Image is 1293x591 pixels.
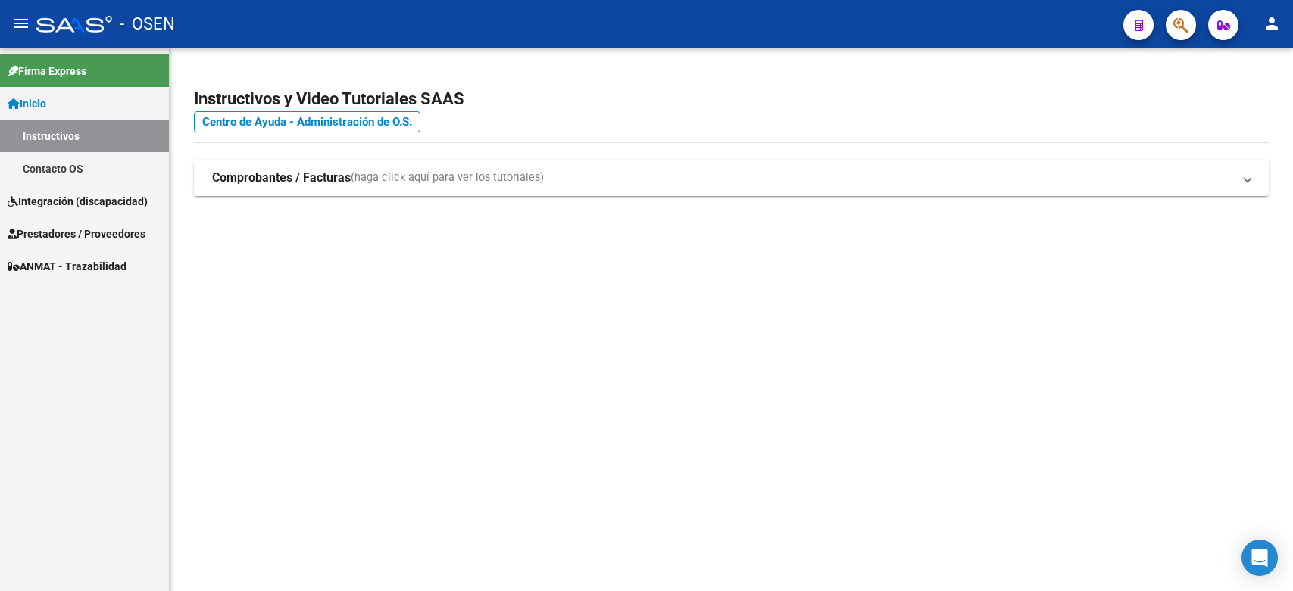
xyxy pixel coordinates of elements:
span: - OSEN [120,8,175,41]
mat-expansion-panel-header: Comprobantes / Facturas(haga click aquí para ver los tutoriales) [194,160,1269,196]
mat-icon: menu [12,14,30,33]
mat-icon: person [1263,14,1281,33]
span: Inicio [8,95,46,112]
span: Prestadores / Proveedores [8,226,145,242]
span: ANMAT - Trazabilidad [8,258,126,275]
span: Integración (discapacidad) [8,193,148,210]
span: Firma Express [8,63,86,79]
span: (haga click aquí para ver los tutoriales) [351,170,544,186]
strong: Comprobantes / Facturas [212,170,351,186]
div: Open Intercom Messenger [1241,540,1278,576]
h2: Instructivos y Video Tutoriales SAAS [194,85,1269,114]
a: Centro de Ayuda - Administración de O.S. [194,111,420,132]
